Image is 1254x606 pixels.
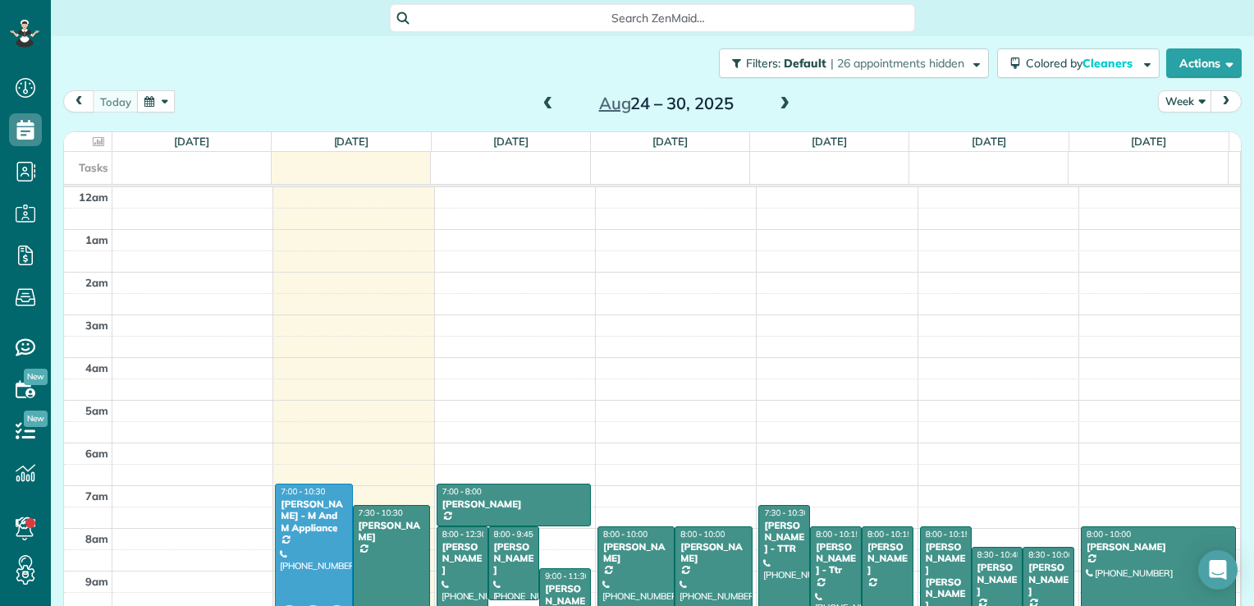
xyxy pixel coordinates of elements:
[599,93,631,113] span: Aug
[1166,48,1242,78] button: Actions
[764,507,808,518] span: 7:30 - 10:30
[85,404,108,417] span: 5am
[85,319,108,332] span: 3am
[79,191,108,204] span: 12am
[85,489,108,503] span: 7am
[85,276,108,289] span: 2am
[867,541,908,576] div: [PERSON_NAME]
[1027,562,1069,597] div: [PERSON_NAME]
[79,161,108,174] span: Tasks
[85,233,108,246] span: 1am
[359,507,403,518] span: 7:30 - 10:30
[602,541,670,565] div: [PERSON_NAME]
[831,56,964,71] span: | 26 appointments hidden
[977,562,1018,597] div: [PERSON_NAME]
[1198,550,1238,590] div: Open Intercom Messenger
[784,56,827,71] span: Default
[280,498,347,534] div: [PERSON_NAME] - M And M Appliance
[545,571,589,581] span: 9:00 - 11:30
[85,361,108,374] span: 4am
[63,90,94,112] button: prev
[24,411,48,427] span: New
[1082,56,1135,71] span: Cleaners
[1026,56,1138,71] span: Colored by
[1087,529,1131,539] span: 8:00 - 10:00
[680,541,747,565] div: [PERSON_NAME]
[652,135,688,148] a: [DATE]
[24,369,48,385] span: New
[1211,90,1242,112] button: next
[867,529,912,539] span: 8:00 - 10:15
[816,529,860,539] span: 8:00 - 10:15
[85,532,108,545] span: 8am
[358,520,425,544] div: [PERSON_NAME]
[1131,135,1166,148] a: [DATE]
[493,135,529,148] a: [DATE]
[763,520,805,555] div: [PERSON_NAME] - TTR
[174,135,209,148] a: [DATE]
[997,48,1160,78] button: Colored byCleaners
[442,486,482,497] span: 7:00 - 8:00
[85,575,108,588] span: 9am
[603,529,648,539] span: 8:00 - 10:00
[1086,541,1231,553] div: [PERSON_NAME]
[812,135,847,148] a: [DATE]
[815,541,857,576] div: [PERSON_NAME] - Ttr
[746,56,780,71] span: Filters:
[442,541,483,576] div: [PERSON_NAME]
[85,447,108,460] span: 6am
[680,529,725,539] span: 8:00 - 10:00
[334,135,369,148] a: [DATE]
[977,549,1022,560] span: 8:30 - 10:45
[442,498,586,510] div: [PERSON_NAME]
[926,529,970,539] span: 8:00 - 10:15
[494,529,533,539] span: 8:00 - 9:45
[711,48,989,78] a: Filters: Default | 26 appointments hidden
[493,541,535,576] div: [PERSON_NAME]
[93,90,139,112] button: today
[1028,549,1073,560] span: 8:30 - 10:00
[719,48,989,78] button: Filters: Default | 26 appointments hidden
[1158,90,1212,112] button: Week
[442,529,487,539] span: 8:00 - 12:30
[281,486,325,497] span: 7:00 - 10:30
[972,135,1007,148] a: [DATE]
[564,94,769,112] h2: 24 – 30, 2025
